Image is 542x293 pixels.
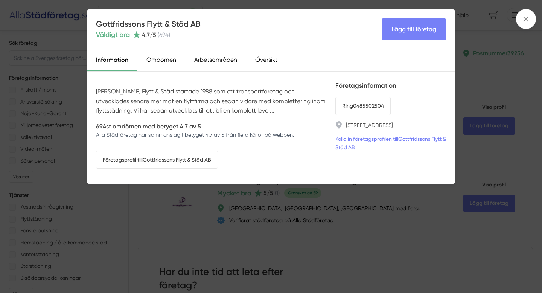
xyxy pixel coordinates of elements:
div: Arbetsområden [185,49,246,71]
div: Översikt [246,49,286,71]
a: Ring0485502504 [335,97,391,115]
img: Gottfridssons Flytt & Städ AB logotyp [96,81,149,88]
span: ( 694 ) [158,31,170,38]
h5: Företagsinformation [335,81,446,91]
span: Väldigt bra [96,29,130,40]
: Lägg till företag [382,18,446,40]
div: Information [87,49,137,71]
p: 694st omdömen med betyget 4.7 av 5 [96,129,294,139]
h4: Gottfridssons Flytt & Städ AB [96,18,201,29]
span: 4.7 /5 [142,31,156,38]
p: Alla Städföretag har sammanslagit betyget 4.7 av 5 från flera källor på webben. [96,139,294,146]
a: [STREET_ADDRESS] [346,121,393,129]
p: [PERSON_NAME] Flytt & Städ startade 1988 som ett transportföretag och utvecklades senare mer mot ... [96,94,326,123]
div: Omdömen [137,49,185,71]
a: Kolla in företagsprofilen tillGottfridssons Flytt & Städ AB [335,135,446,151]
a: Företagsprofil tillGottfridssons Flytt & Städ AB [96,158,218,176]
